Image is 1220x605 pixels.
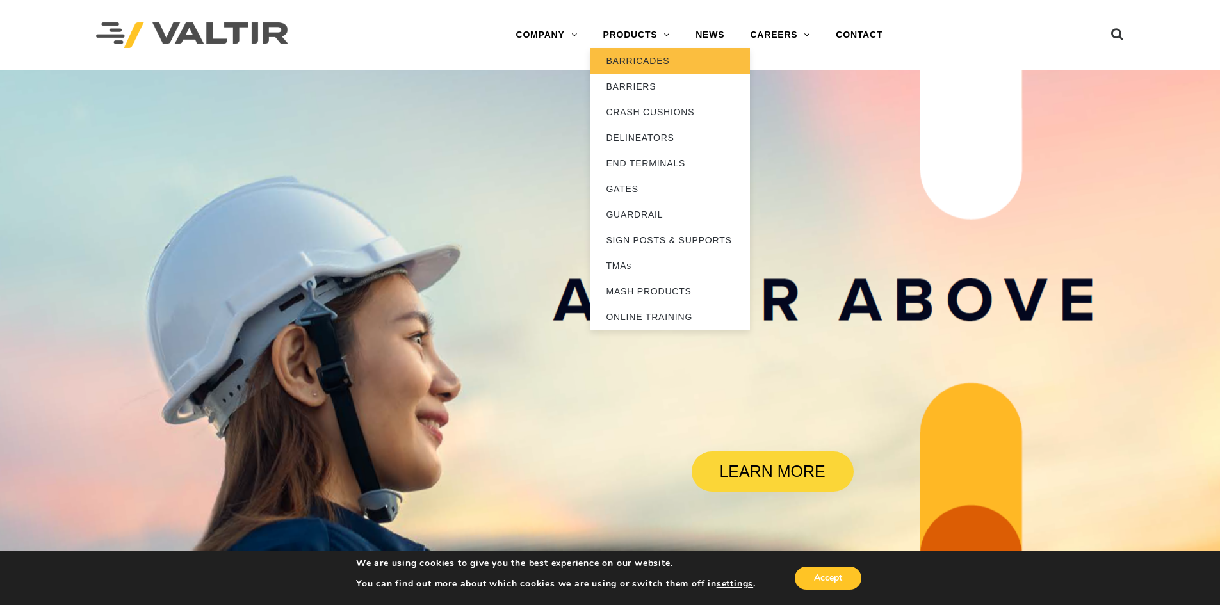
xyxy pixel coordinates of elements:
[590,48,750,74] a: BARRICADES
[683,22,737,48] a: NEWS
[717,578,753,590] button: settings
[590,278,750,304] a: MASH PRODUCTS
[590,253,750,278] a: TMAs
[356,578,756,590] p: You can find out more about which cookies we are using or switch them off in .
[590,202,750,227] a: GUARDRAIL
[737,22,823,48] a: CAREERS
[692,451,854,492] a: LEARN MORE
[590,74,750,99] a: BARRIERS
[795,567,861,590] button: Accept
[590,150,750,176] a: END TERMINALS
[503,22,590,48] a: COMPANY
[590,22,683,48] a: PRODUCTS
[590,99,750,125] a: CRASH CUSHIONS
[590,227,750,253] a: SIGN POSTS & SUPPORTS
[823,22,895,48] a: CONTACT
[590,125,750,150] a: DELINEATORS
[590,304,750,330] a: ONLINE TRAINING
[96,22,288,49] img: Valtir
[590,176,750,202] a: GATES
[356,558,756,569] p: We are using cookies to give you the best experience on our website.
